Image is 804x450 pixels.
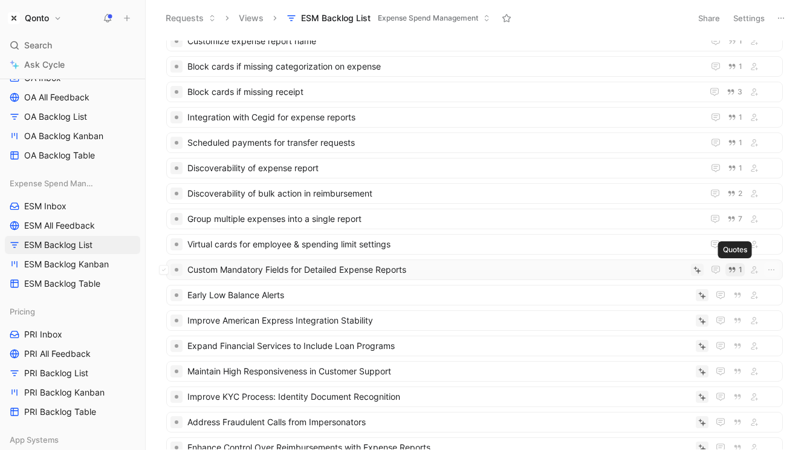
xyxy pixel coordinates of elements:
a: Address Fraudulent Calls from Impersonators [166,412,783,432]
div: Expense Spend Management [5,174,140,192]
a: Virtual cards for employee & spending limit settings2 [166,234,783,255]
div: Search [5,36,140,54]
a: OA Backlog Table [5,146,140,165]
span: OA Backlog Kanban [24,130,103,142]
span: Discoverability of bulk action in reimbursement [187,186,698,201]
a: PRI Backlog Table [5,403,140,421]
a: PRI All Feedback [5,345,140,363]
span: 7 [738,215,742,223]
span: Early Low Balance Alerts [187,288,691,302]
span: PRI Backlog Table [24,406,96,418]
a: Early Low Balance Alerts [166,285,783,305]
a: PRI Inbox [5,325,140,344]
span: Address Fraudulent Calls from Impersonators [187,415,691,429]
button: Requests [160,9,221,27]
a: PRI Backlog List [5,364,140,382]
span: Ask Cycle [24,57,65,72]
span: Integration with Cegid for expense reports [187,110,699,125]
span: ESM Backlog Table [24,278,100,290]
button: 1 [725,263,745,276]
span: App Systems [10,434,59,446]
h1: Qonto [25,13,49,24]
button: 2 [725,238,745,251]
button: Views [233,9,269,27]
span: Maintain High Responsiveness in Customer Support [187,364,691,379]
span: Group multiple expenses into a single report [187,212,698,226]
a: Custom Mandatory Fields for Detailed Expense Reports1 [166,259,783,280]
span: Discoverability of expense report [187,161,699,175]
a: ESM Backlog Table [5,275,140,293]
span: Customize expense report name [187,34,699,48]
span: Block cards if missing receipt [187,85,698,99]
span: 1 [739,63,742,70]
a: Integration with Cegid for expense reports1 [166,107,783,128]
button: 7 [725,212,745,226]
span: Expense Spend Management [10,177,96,189]
span: ESM Backlog List [301,12,371,24]
span: PRI Backlog Kanban [24,386,105,399]
span: Virtual cards for employee & spending limit settings [187,237,698,252]
a: Improve American Express Integration Stability [166,310,783,331]
a: OA All Feedback [5,88,140,106]
span: PRI Inbox [24,328,62,341]
span: Expand Financial Services to Include Loan Programs [187,339,691,353]
a: Customize expense report name1 [166,31,783,51]
a: PRI Backlog Kanban [5,383,140,402]
a: Block cards if missing categorization on expense1 [166,56,783,77]
span: OA Backlog List [24,111,87,123]
a: Discoverability of expense report1 [166,158,783,178]
span: OA All Feedback [24,91,89,103]
span: 1 [739,114,742,121]
span: PRI Backlog List [24,367,88,379]
div: Expense Spend ManagementESM InboxESM All FeedbackESM Backlog ListESM Backlog KanbanESM Backlog Table [5,174,140,293]
button: 1 [725,111,745,124]
span: Pricing [10,305,35,318]
button: 1 [725,60,745,73]
span: 3 [738,88,742,96]
a: Expand Financial Services to Include Loan Programs [166,336,783,356]
span: 1 [739,165,742,172]
span: Scheduled payments for transfer requests [187,135,699,150]
a: Discoverability of bulk action in reimbursement2 [166,183,783,204]
a: ESM Backlog Kanban [5,255,140,273]
span: 2 [738,241,742,248]
img: Qonto [8,12,20,24]
span: Custom Mandatory Fields for Detailed Expense Reports [187,262,686,277]
a: ESM Inbox [5,197,140,215]
button: 1 [725,34,745,48]
span: 1 [739,37,742,45]
span: 1 [739,139,742,146]
span: Improve KYC Process: Identity Document Recognition [187,390,691,404]
span: PRI All Feedback [24,348,91,360]
span: Expense Spend Management [378,12,478,24]
button: QontoQonto [5,10,65,27]
button: ESM Backlog ListExpense Spend Management [281,9,496,27]
span: 1 [739,266,742,273]
span: OA Backlog Table [24,149,95,161]
span: Block cards if missing categorization on expense [187,59,699,74]
span: ESM Backlog Kanban [24,258,109,270]
a: Ask Cycle [5,56,140,74]
button: 3 [724,85,745,99]
div: Online AcceptanceOA InboxOA All FeedbackOA Backlog ListOA Backlog KanbanOA Backlog Table [5,46,140,165]
button: 1 [725,161,745,175]
a: Block cards if missing receipt3 [166,82,783,102]
a: OA Backlog Kanban [5,127,140,145]
button: Settings [728,10,770,27]
span: Improve American Express Integration Stability [187,313,691,328]
span: ESM All Feedback [24,220,95,232]
span: Search [24,38,52,53]
a: ESM All Feedback [5,217,140,235]
span: 2 [738,190,742,197]
div: Pricing [5,302,140,321]
div: App Systems [5,431,140,449]
div: PricingPRI InboxPRI All FeedbackPRI Backlog ListPRI Backlog KanbanPRI Backlog Table [5,302,140,421]
a: OA Backlog List [5,108,140,126]
span: ESM Inbox [24,200,66,212]
a: ESM Backlog List [5,236,140,254]
span: ESM Backlog List [24,239,92,251]
button: 2 [725,187,745,200]
button: 1 [725,136,745,149]
button: Share [693,10,725,27]
a: Improve KYC Process: Identity Document Recognition [166,386,783,407]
